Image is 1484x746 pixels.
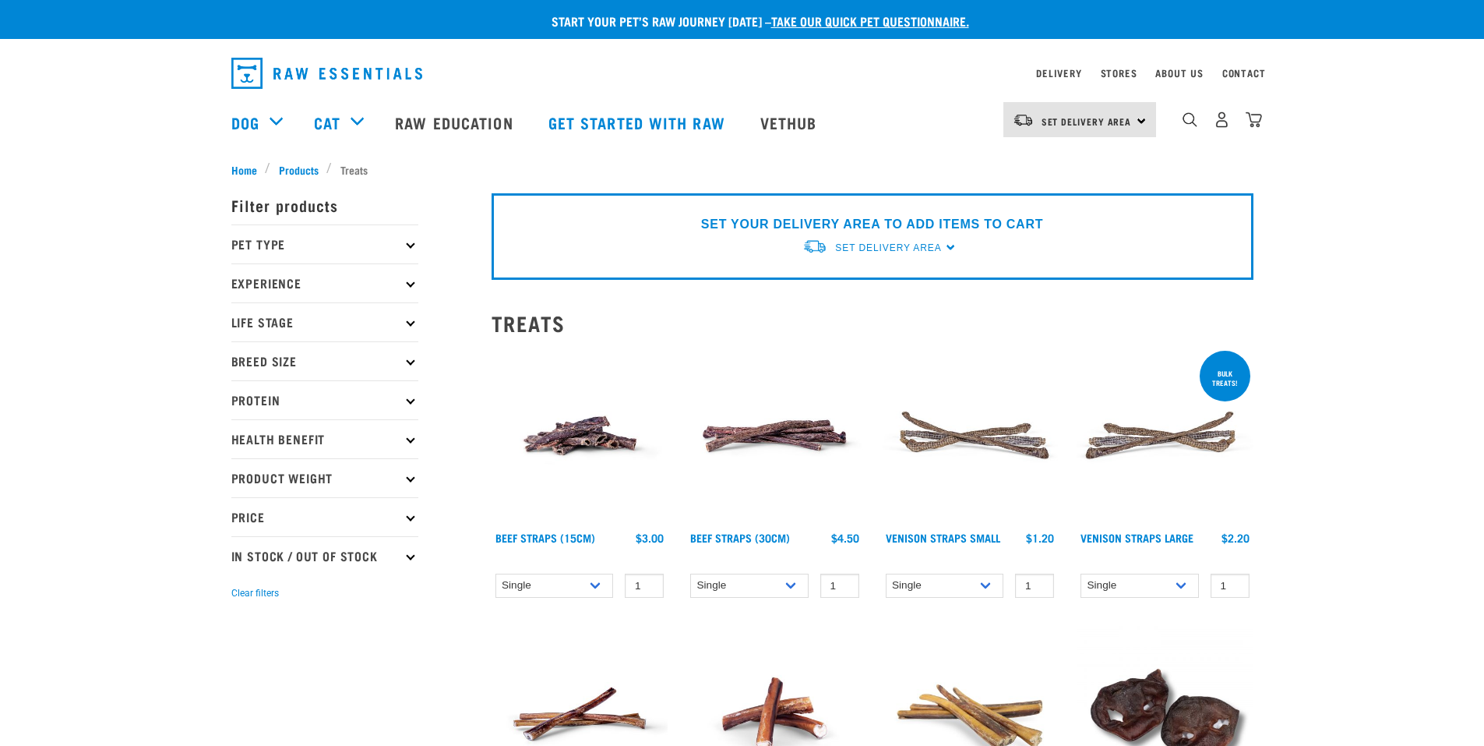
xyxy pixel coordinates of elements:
[1155,70,1203,76] a: About Us
[1015,574,1054,598] input: 1
[231,161,266,178] a: Home
[820,574,859,598] input: 1
[1036,70,1081,76] a: Delivery
[495,535,595,540] a: Beef Straps (15cm)
[231,586,279,600] button: Clear filters
[231,380,418,419] p: Protein
[279,161,319,178] span: Products
[231,263,418,302] p: Experience
[1042,118,1132,124] span: Set Delivery Area
[831,532,859,544] div: $4.50
[231,225,418,263] p: Pet Type
[219,51,1266,95] nav: dropdown navigation
[886,535,1000,540] a: Venison Straps Small
[231,458,418,497] p: Product Weight
[882,348,1059,525] img: Venison Straps
[835,242,941,253] span: Set Delivery Area
[1222,70,1266,76] a: Contact
[231,341,418,380] p: Breed Size
[1221,532,1250,544] div: $2.20
[1214,111,1230,128] img: user.png
[771,17,969,24] a: take our quick pet questionnaire.
[1200,362,1250,394] div: BULK TREATS!
[1026,532,1054,544] div: $1.20
[231,161,1253,178] nav: breadcrumbs
[231,161,257,178] span: Home
[1183,112,1197,127] img: home-icon-1@2x.png
[1101,70,1137,76] a: Stores
[690,535,790,540] a: Beef Straps (30cm)
[231,419,418,458] p: Health Benefit
[1211,574,1250,598] input: 1
[231,536,418,575] p: In Stock / Out Of Stock
[686,348,863,525] img: Raw Essentials Beef Straps 6 Pack
[231,186,418,225] p: Filter products
[231,58,422,89] img: Raw Essentials Logo
[745,91,837,154] a: Vethub
[231,497,418,536] p: Price
[231,302,418,341] p: Life Stage
[1246,111,1262,128] img: home-icon@2x.png
[270,161,326,178] a: Products
[314,111,340,134] a: Cat
[1080,535,1193,540] a: Venison Straps Large
[379,91,532,154] a: Raw Education
[533,91,745,154] a: Get started with Raw
[636,532,664,544] div: $3.00
[802,239,827,255] img: van-moving.png
[231,111,259,134] a: Dog
[492,348,668,525] img: Raw Essentials Beef Straps 15cm 6 Pack
[701,215,1043,234] p: SET YOUR DELIVERY AREA TO ADD ITEMS TO CART
[492,311,1253,335] h2: Treats
[1013,113,1034,127] img: van-moving.png
[1077,348,1253,525] img: Stack of 3 Venison Straps Treats for Pets
[625,574,664,598] input: 1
